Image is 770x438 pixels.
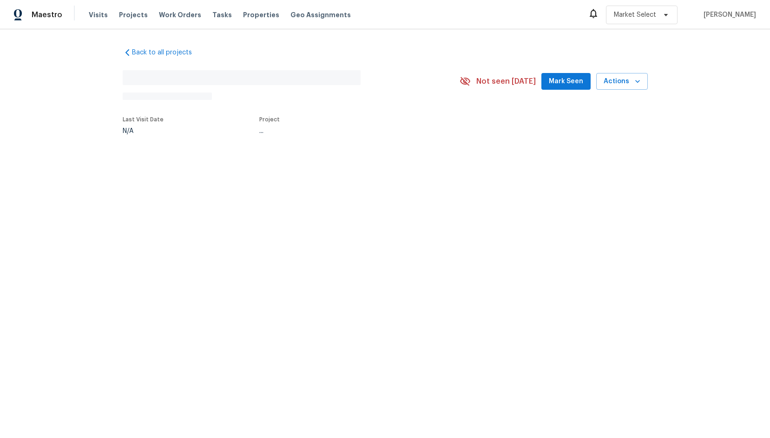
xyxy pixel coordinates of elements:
[259,117,280,122] span: Project
[549,76,583,87] span: Mark Seen
[159,10,201,20] span: Work Orders
[243,10,279,20] span: Properties
[123,128,164,134] div: N/A
[89,10,108,20] span: Visits
[123,117,164,122] span: Last Visit Date
[604,76,640,87] span: Actions
[119,10,148,20] span: Projects
[259,128,438,134] div: ...
[123,48,212,57] a: Back to all projects
[290,10,351,20] span: Geo Assignments
[32,10,62,20] span: Maestro
[476,77,536,86] span: Not seen [DATE]
[596,73,648,90] button: Actions
[614,10,656,20] span: Market Select
[541,73,591,90] button: Mark Seen
[700,10,756,20] span: [PERSON_NAME]
[212,12,232,18] span: Tasks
